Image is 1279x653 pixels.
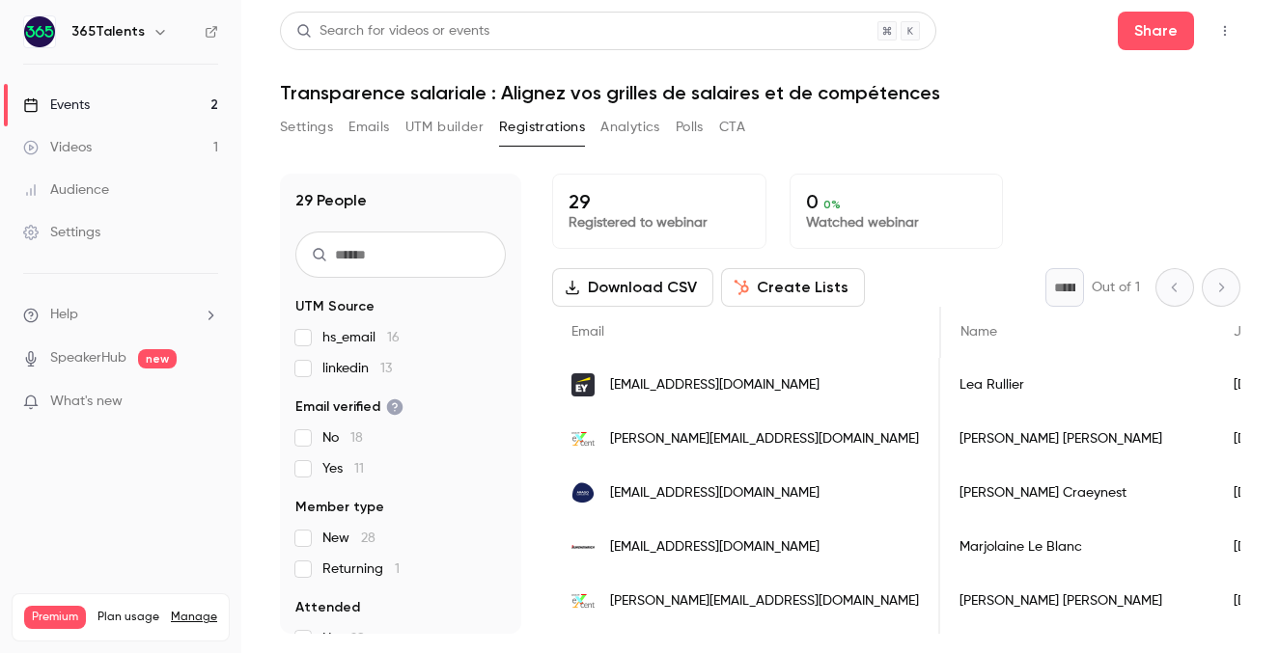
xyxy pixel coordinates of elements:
[571,427,595,450] img: excent.fr
[940,574,1214,628] div: [PERSON_NAME] [PERSON_NAME]
[295,397,403,417] span: Email verified
[348,112,389,143] button: Emails
[295,297,375,316] span: UTM Source
[499,112,585,143] button: Registrations
[50,305,78,325] span: Help
[350,431,363,445] span: 18
[960,325,997,339] span: Name
[50,392,123,412] span: What's new
[97,610,159,625] span: Plan usage
[350,632,365,645] span: 29
[823,198,841,211] span: 0 %
[322,559,400,579] span: Returning
[322,529,375,548] span: New
[387,331,400,344] span: 16
[23,305,218,325] li: help-dropdown-opener
[24,606,86,629] span: Premium
[395,562,400,576] span: 1
[50,348,126,368] a: SpeakerHub
[600,112,660,143] button: Analytics
[571,373,595,396] img: fr.ey.com
[354,462,364,476] span: 11
[23,138,92,157] div: Videos
[552,268,713,307] button: Download CSV
[380,362,392,375] span: 13
[1118,12,1194,50] button: Share
[571,535,595,558] img: jungheinrich.fr
[676,112,704,143] button: Polls
[610,483,820,503] span: [EMAIL_ADDRESS][DOMAIN_NAME]
[806,190,987,213] p: 0
[23,95,90,115] div: Events
[138,349,177,368] span: new
[296,21,489,41] div: Search for videos or events
[571,481,595,504] img: aragoconsulting.com
[940,358,1214,412] div: Lea Rullier
[322,459,364,478] span: Yes
[719,112,745,143] button: CTA
[940,520,1214,574] div: Marjolaine Le Blanc
[322,629,365,648] span: No
[610,429,919,449] span: [PERSON_NAME][EMAIL_ADDRESS][DOMAIN_NAME]
[405,112,484,143] button: UTM builder
[322,328,400,347] span: hs_email
[940,412,1214,466] div: [PERSON_NAME] [PERSON_NAME]
[295,498,384,517] span: Member type
[280,81,1240,104] h1: Transparence salariale : Alignez vos grilles de salaires et de compétences
[806,213,987,232] p: Watched webinar
[1092,278,1140,297] p: Out of 1
[610,591,919,612] span: [PERSON_NAME][EMAIL_ADDRESS][DOMAIN_NAME]
[361,531,375,545] span: 28
[571,589,595,612] img: excent.fr
[610,375,820,395] span: [EMAIL_ADDRESS][DOMAIN_NAME]
[295,598,360,617] span: Attended
[721,268,865,307] button: Create Lists
[322,428,363,448] span: No
[295,189,367,212] h1: 29 People
[24,16,55,47] img: 365Talents
[940,466,1214,520] div: [PERSON_NAME] Craeynest
[23,180,109,200] div: Audience
[280,112,333,143] button: Settings
[571,325,604,339] span: Email
[569,190,750,213] p: 29
[322,359,392,378] span: linkedin
[569,213,750,232] p: Registered to webinar
[610,537,820,558] span: [EMAIL_ADDRESS][DOMAIN_NAME]
[23,223,100,242] div: Settings
[71,22,145,41] h6: 365Talents
[171,610,217,625] a: Manage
